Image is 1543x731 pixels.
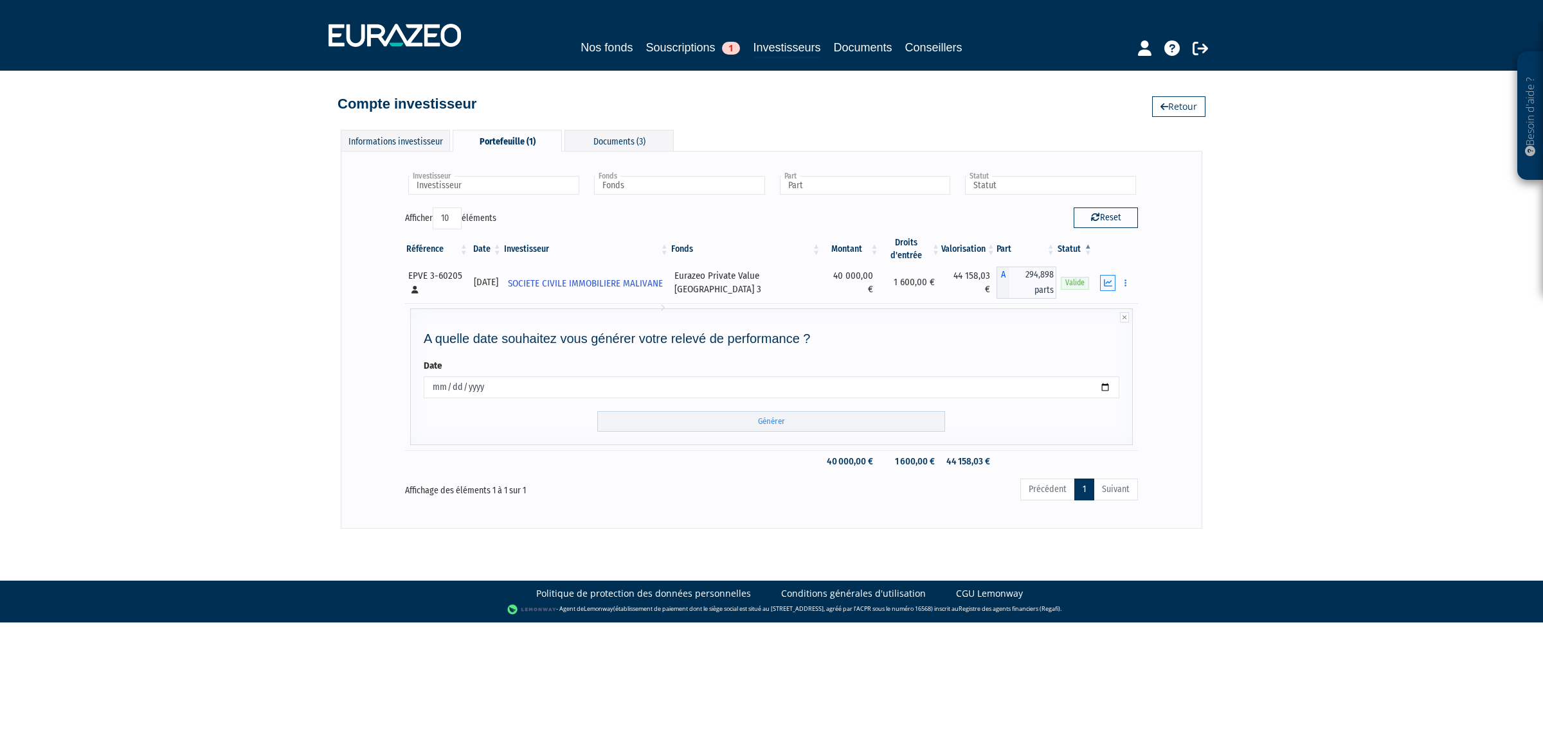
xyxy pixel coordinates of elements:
a: Lemonway [584,604,613,613]
h4: Compte investisseur [338,96,476,112]
div: EPVE 3-60205 [408,269,465,297]
div: Documents (3) [564,130,674,151]
span: A [997,267,1009,299]
th: Valorisation: activer pour trier la colonne par ordre croissant [941,236,997,262]
div: [DATE] [474,276,498,289]
button: Reset [1074,207,1138,228]
th: Statut : activer pour trier la colonne par ordre d&eacute;croissant [1056,236,1094,262]
span: 294,898 parts [1009,267,1056,299]
a: Conditions générales d'utilisation [781,587,926,600]
th: Référence : activer pour trier la colonne par ordre croissant [405,236,469,262]
i: [Français] Personne physique [411,286,419,294]
span: Valide [1061,277,1089,289]
a: Politique de protection des données personnelles [536,587,751,600]
td: 1 600,00 € [880,262,941,303]
a: Souscriptions1 [645,39,740,57]
th: Part: activer pour trier la colonne par ordre croissant [997,236,1056,262]
td: 40 000,00 € [822,262,880,303]
select: Afficheréléments [433,207,462,229]
div: Affichage des éléments 1 à 1 sur 1 [405,477,699,498]
a: Documents [834,39,892,57]
a: Conseillers [905,39,962,57]
span: 1 [722,42,740,55]
div: Informations investisseur [341,130,450,151]
img: logo-lemonway.png [507,603,557,616]
div: A - Eurazeo Private Value Europe 3 [997,267,1056,299]
a: Registre des agents financiers (Regafi) [959,604,1060,613]
span: SOCIETE CIVILE IMMOBILIERE MALIVANE [508,272,663,295]
td: 44 158,03 € [941,450,997,473]
td: 44 158,03 € [941,262,997,303]
th: Droits d'entrée: activer pour trier la colonne par ordre croissant [880,236,941,262]
div: - Agent de (établissement de paiement dont le siège social est situé au [STREET_ADDRESS], agréé p... [13,603,1530,616]
p: Besoin d'aide ? [1523,58,1538,174]
td: 1 600,00 € [880,450,941,473]
a: 1 [1074,479,1094,500]
a: Investisseurs [753,39,820,58]
a: SOCIETE CIVILE IMMOBILIERE MALIVANE [503,270,670,295]
td: 40 000,00 € [822,450,880,473]
label: Afficher éléments [405,207,496,229]
a: Nos fonds [581,39,633,57]
h4: A quelle date souhaitez vous générer votre relevé de performance ? [424,331,1119,346]
th: Investisseur: activer pour trier la colonne par ordre croissant [503,236,670,262]
th: Montant: activer pour trier la colonne par ordre croissant [822,236,880,262]
i: Voir l'investisseur [660,295,665,319]
th: Fonds: activer pour trier la colonne par ordre croissant [670,236,822,262]
a: Retour [1152,96,1205,117]
a: CGU Lemonway [956,587,1023,600]
div: Eurazeo Private Value [GEOGRAPHIC_DATA] 3 [674,269,817,297]
input: Générer [597,411,945,432]
img: 1732889491-logotype_eurazeo_blanc_rvb.png [329,24,461,47]
th: Date: activer pour trier la colonne par ordre croissant [469,236,503,262]
label: Date [424,359,442,373]
div: Portefeuille (1) [453,130,562,152]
